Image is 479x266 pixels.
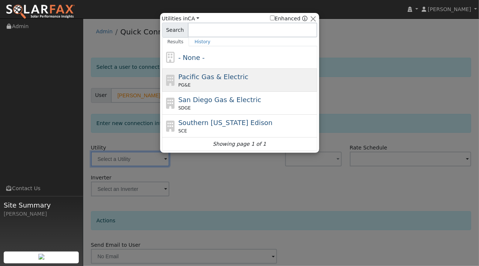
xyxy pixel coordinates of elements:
[6,4,75,20] img: SolarFax
[189,37,216,46] a: History
[213,140,266,148] i: Showing page 1 of 1
[38,254,44,260] img: retrieve
[270,15,301,23] label: Enhanced
[162,15,199,23] span: Utilities in
[4,210,79,218] div: [PERSON_NAME]
[178,128,187,134] span: SCE
[178,82,190,88] span: PG&E
[178,119,273,127] span: Southern [US_STATE] Edison
[162,37,189,46] a: Results
[178,96,261,104] span: San Diego Gas & Electric
[162,23,188,37] span: Search
[302,16,307,21] a: Enhanced Providers
[428,6,471,12] span: [PERSON_NAME]
[270,16,275,20] input: Enhanced
[4,200,79,210] span: Site Summary
[178,73,248,81] span: Pacific Gas & Electric
[270,15,308,23] span: Show enhanced providers
[188,16,199,21] a: CA
[178,105,191,111] span: SDGE
[178,54,205,61] span: - None -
